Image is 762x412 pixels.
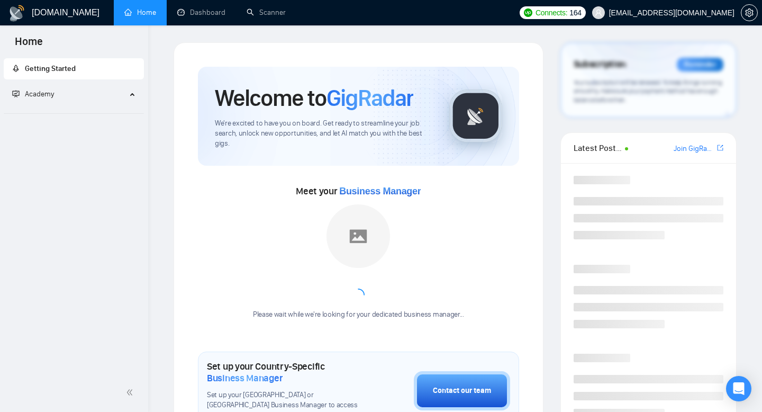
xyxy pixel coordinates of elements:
[326,84,413,112] span: GigRadar
[177,8,225,17] a: dashboardDashboard
[4,109,144,116] li: Academy Homepage
[414,371,510,410] button: Contact our team
[677,58,723,71] div: Reminder
[326,204,390,268] img: placeholder.png
[536,7,567,19] span: Connects:
[6,34,51,56] span: Home
[215,84,413,112] h1: Welcome to
[726,376,751,401] div: Open Intercom Messenger
[296,185,421,197] span: Meet your
[674,143,715,155] a: Join GigRadar Slack Community
[339,186,421,196] span: Business Manager
[207,372,283,384] span: Business Manager
[12,90,20,97] span: fund-projection-screen
[215,119,432,149] span: We're excited to have you on board. Get ready to streamline your job search, unlock new opportuni...
[741,8,757,17] span: setting
[574,141,622,155] span: Latest Posts from the GigRadar Community
[25,64,76,73] span: Getting Started
[741,4,758,21] button: setting
[126,387,137,398] span: double-left
[574,78,722,104] span: Your subscription will be renewed. To keep things running smoothly, make sure your payment method...
[524,8,532,17] img: upwork-logo.png
[741,8,758,17] a: setting
[717,143,723,153] a: export
[12,89,54,98] span: Academy
[595,9,602,16] span: user
[574,56,626,74] span: Subscription
[12,65,20,72] span: rocket
[433,385,491,397] div: Contact our team
[4,58,144,79] li: Getting Started
[569,7,581,19] span: 164
[717,144,723,152] span: export
[247,310,470,320] div: Please wait while we're looking for your dedicated business manager...
[207,361,361,384] h1: Set up your Country-Specific
[8,5,25,22] img: logo
[25,89,54,98] span: Academy
[350,286,368,304] span: loading
[124,8,156,17] a: homeHome
[247,8,286,17] a: searchScanner
[449,89,502,142] img: gigradar-logo.png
